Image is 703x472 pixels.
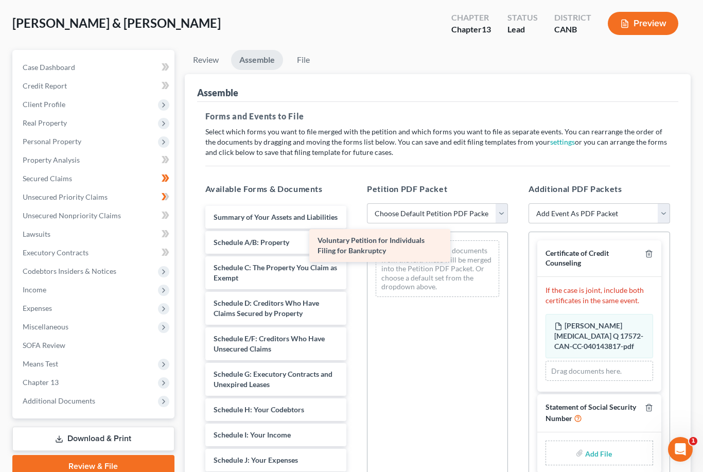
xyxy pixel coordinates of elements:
span: [PERSON_NAME][MEDICAL_DATA] Q 17572-CAN-CC-040143817-pdf [554,321,643,351]
a: Executory Contracts [14,243,174,262]
a: Download & Print [12,427,174,451]
a: Lawsuits [14,225,174,243]
span: Codebtors Insiders & Notices [23,267,116,275]
span: 13 [482,24,491,34]
div: Assemble [197,86,238,99]
span: Summary of Your Assets and Liabilities [214,213,338,221]
span: Means Test [23,359,58,368]
h5: Forms and Events to File [205,110,671,123]
p: Select which forms you want to file merged with the petition and which forms you want to file as ... [205,127,671,158]
span: Client Profile [23,100,65,109]
span: Credit Report [23,81,67,90]
a: Review [185,50,227,70]
div: Chapter [451,12,491,24]
span: Schedule E/F: Creditors Who Have Unsecured Claims [214,334,325,353]
span: Schedule H: Your Codebtors [214,405,304,414]
div: Drag-and-drop in any documents from the left. These will be merged into the Petition PDF Packet. ... [376,240,499,297]
a: SOFA Review [14,336,174,355]
span: Voluntary Petition for Individuals Filing for Bankruptcy [318,236,425,255]
span: Lawsuits [23,230,50,238]
span: Secured Claims [23,174,72,183]
span: Income [23,285,46,294]
span: Personal Property [23,137,81,146]
h5: Available Forms & Documents [205,183,346,195]
span: Petition PDF Packet [367,184,447,194]
a: File [287,50,320,70]
span: Chapter 13 [23,378,59,387]
span: Schedule C: The Property You Claim as Exempt [214,263,337,282]
a: settings [550,137,575,146]
a: Property Analysis [14,151,174,169]
a: Unsecured Nonpriority Claims [14,206,174,225]
button: Preview [608,12,678,35]
div: CANB [554,24,591,36]
div: Drag documents here. [546,361,653,381]
span: Statement of Social Security Number [546,403,636,423]
span: Expenses [23,304,52,312]
span: Certificate of Credit Counseling [546,249,609,267]
span: Schedule I: Your Income [214,430,291,439]
span: Schedule J: Your Expenses [214,456,298,464]
div: Lead [507,24,538,36]
iframe: Intercom live chat [668,437,693,462]
div: Chapter [451,24,491,36]
span: [PERSON_NAME] & [PERSON_NAME] [12,15,221,30]
span: Executory Contracts [23,248,89,257]
p: If the case is joint, include both certificates in the same event. [546,285,653,306]
span: Unsecured Nonpriority Claims [23,211,121,220]
span: SOFA Review [23,341,65,349]
span: 1 [689,437,697,445]
span: Property Analysis [23,155,80,164]
a: Unsecured Priority Claims [14,188,174,206]
div: Status [507,12,538,24]
h5: Additional PDF Packets [529,183,670,195]
span: Case Dashboard [23,63,75,72]
span: Schedule D: Creditors Who Have Claims Secured by Property [214,299,319,318]
a: Credit Report [14,77,174,95]
span: Miscellaneous [23,322,68,331]
span: Additional Documents [23,396,95,405]
span: Schedule A/B: Property [214,238,289,247]
a: Secured Claims [14,169,174,188]
span: Unsecured Priority Claims [23,193,108,201]
span: Real Property [23,118,67,127]
span: Schedule G: Executory Contracts and Unexpired Leases [214,370,332,389]
a: Case Dashboard [14,58,174,77]
div: District [554,12,591,24]
a: Assemble [231,50,283,70]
